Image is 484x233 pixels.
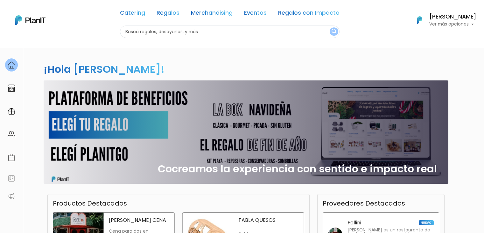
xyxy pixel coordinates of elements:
p: [PERSON_NAME] CENA [109,218,169,223]
input: Buscá regalos, desayunos, y más [120,26,340,38]
h2: Cocreamos la experiencia con sentido e impacto real [158,163,437,175]
img: partners-52edf745621dab592f3b2c58e3bca9d71375a7ef29c3b500c9f145b62cc070d4.svg [8,192,15,200]
img: PlanIt Logo [413,13,427,27]
img: people-662611757002400ad9ed0e3c099ab2801c6687ba6c219adb57efc949bc21e19d.svg [8,131,15,138]
a: Catering [120,10,145,18]
h6: [PERSON_NAME] [429,14,476,20]
img: marketplace-4ceaa7011d94191e9ded77b95e3339b90024bf715f7c57f8cf31f2d8c509eaba.svg [8,84,15,92]
h3: Productos Destacados [53,199,127,207]
p: TABLA QUESOS [238,218,299,223]
img: feedback-78b5a0c8f98aac82b08bfc38622c3050aee476f2c9584af64705fc4e61158814.svg [8,175,15,182]
a: Regalos con Impacto [278,10,340,18]
h3: Proveedores Destacados [323,199,405,207]
img: PlanIt Logo [15,15,46,25]
img: search_button-432b6d5273f82d61273b3651a40e1bd1b912527efae98b1b7a1b2c0702e16a8d.svg [332,29,336,35]
p: Ver más opciones [429,22,476,26]
button: PlanIt Logo [PERSON_NAME] Ver más opciones [409,12,476,28]
h2: ¡Hola [PERSON_NAME]! [44,62,165,76]
a: Eventos [244,10,267,18]
p: Fellini [347,220,361,225]
img: calendar-87d922413cdce8b2cf7b7f5f62616a5cf9e4887200fb71536465627b3292af00.svg [8,154,15,162]
span: NUEVO [419,220,433,225]
a: Regalos [157,10,179,18]
a: Merchandising [191,10,233,18]
img: campaigns-02234683943229c281be62815700db0a1741e53638e28bf9629b52c665b00959.svg [8,108,15,115]
img: home-e721727adea9d79c4d83392d1f703f7f8bce08238fde08b1acbfd93340b81755.svg [8,61,15,69]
